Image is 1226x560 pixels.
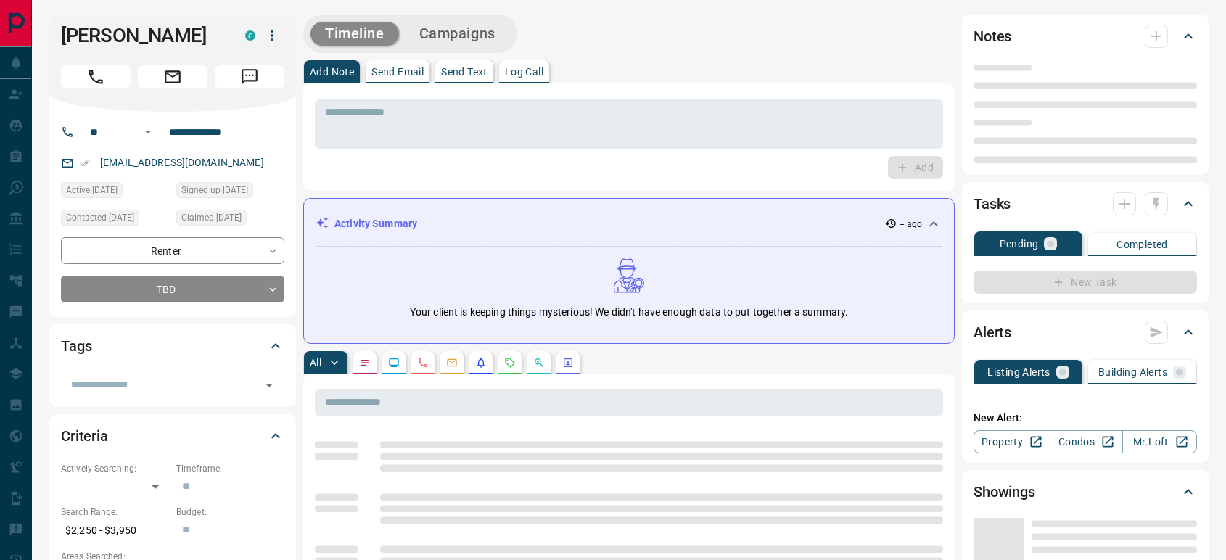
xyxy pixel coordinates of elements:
div: Tasks [974,186,1197,221]
div: Tags [61,329,284,363]
p: Timeframe: [176,462,284,475]
p: Search Range: [61,506,169,519]
p: Log Call [505,67,543,77]
svg: Calls [417,357,429,368]
a: Mr.Loft [1122,430,1197,453]
h2: Showings [974,480,1035,503]
h2: Criteria [61,424,108,448]
div: Activity Summary-- ago [316,210,942,237]
svg: Email Verified [80,158,90,168]
a: Property [974,430,1048,453]
span: Call [61,65,131,88]
p: -- ago [900,218,922,231]
button: Timeline [310,22,399,46]
div: Showings [974,474,1197,509]
p: Completed [1116,239,1168,250]
div: Alerts [974,315,1197,350]
button: Campaigns [405,22,510,46]
h2: Tasks [974,192,1011,215]
div: Mon Dec 13 2021 [176,210,284,230]
p: Pending [1000,239,1039,249]
div: Renter [61,237,284,264]
svg: Lead Browsing Activity [388,357,400,368]
div: TBD [61,276,284,302]
button: Open [259,375,279,395]
svg: Requests [504,357,516,368]
span: Claimed [DATE] [181,210,242,225]
span: Message [215,65,284,88]
svg: Listing Alerts [475,357,487,368]
a: Condos [1048,430,1122,453]
h2: Notes [974,25,1011,48]
p: Send Email [371,67,424,77]
p: Building Alerts [1098,367,1167,377]
div: Mon Apr 15 2024 [61,182,169,202]
p: Activity Summary [334,216,417,231]
div: Mon Dec 13 2021 [61,210,169,230]
p: Your client is keeping things mysterious! We didn't have enough data to put together a summary. [410,305,848,320]
p: $2,250 - $3,950 [61,519,169,543]
p: Budget: [176,506,284,519]
p: Actively Searching: [61,462,169,475]
button: Open [139,123,157,141]
span: Email [138,65,207,88]
span: Signed up [DATE] [181,183,248,197]
div: condos.ca [245,30,255,41]
svg: Notes [359,357,371,368]
p: Listing Alerts [987,367,1050,377]
div: Notes [974,19,1197,54]
svg: Emails [446,357,458,368]
p: All [310,358,321,368]
svg: Agent Actions [562,357,574,368]
svg: Opportunities [533,357,545,368]
a: [EMAIL_ADDRESS][DOMAIN_NAME] [100,157,264,168]
span: Active [DATE] [66,183,118,197]
div: Criteria [61,419,284,453]
h1: [PERSON_NAME] [61,24,223,47]
p: Add Note [310,67,354,77]
p: New Alert: [974,411,1197,426]
p: Send Text [441,67,487,77]
span: Contacted [DATE] [66,210,134,225]
h2: Tags [61,334,91,358]
div: Mon Dec 13 2021 [176,182,284,202]
h2: Alerts [974,321,1011,344]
